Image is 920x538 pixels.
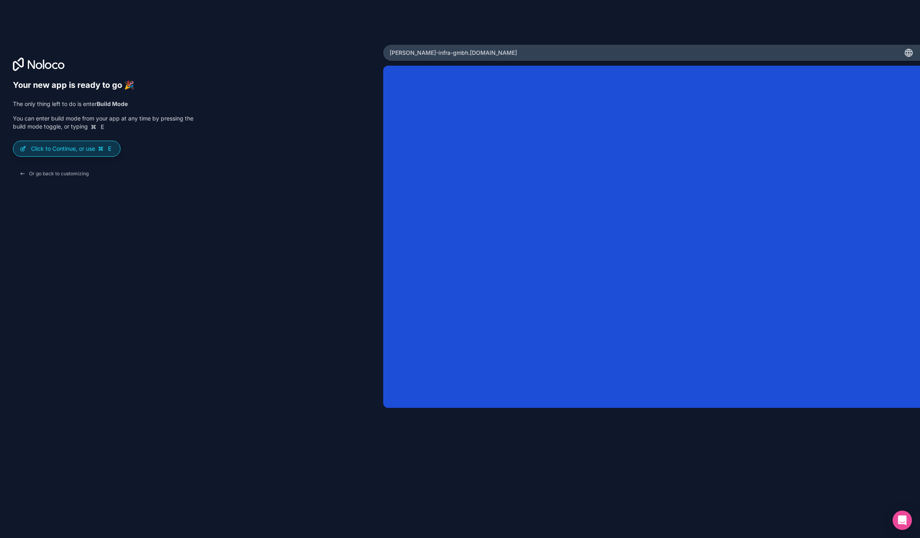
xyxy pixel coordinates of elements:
[383,66,920,407] iframe: App Preview
[13,114,193,131] p: You can enter build mode from your app at any time by pressing the build mode toggle, or typing
[13,100,193,108] p: The only thing left to do is enter
[106,145,113,152] span: E
[13,80,193,90] h6: Your new app is ready to go 🎉
[390,49,517,57] span: [PERSON_NAME]-infra-gmbh .[DOMAIN_NAME]
[31,145,114,153] p: Click to Continue, or use
[97,100,128,107] strong: Build Mode
[99,124,106,130] span: E
[893,511,912,530] div: Open Intercom Messenger
[13,166,95,181] button: Or go back to customizing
